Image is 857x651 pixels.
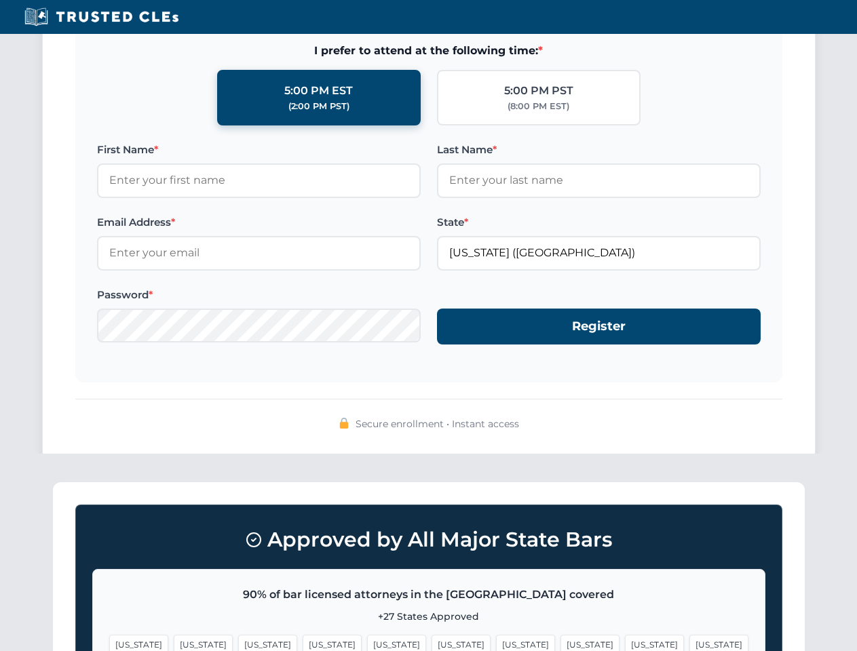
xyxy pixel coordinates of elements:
[504,82,573,100] div: 5:00 PM PST
[97,236,421,270] input: Enter your email
[97,287,421,303] label: Password
[356,416,519,431] span: Secure enrollment • Instant access
[109,586,748,604] p: 90% of bar licensed attorneys in the [GEOGRAPHIC_DATA] covered
[284,82,353,100] div: 5:00 PM EST
[288,100,349,113] div: (2:00 PM PST)
[97,142,421,158] label: First Name
[97,163,421,197] input: Enter your first name
[97,42,761,60] span: I prefer to attend at the following time:
[437,214,761,231] label: State
[437,309,761,344] button: Register
[508,100,569,113] div: (8:00 PM EST)
[339,418,349,429] img: 🔒
[109,609,748,624] p: +27 States Approved
[20,7,183,27] img: Trusted CLEs
[437,163,761,197] input: Enter your last name
[437,142,761,158] label: Last Name
[97,214,421,231] label: Email Address
[92,521,765,558] h3: Approved by All Major State Bars
[437,236,761,270] input: Florida (FL)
